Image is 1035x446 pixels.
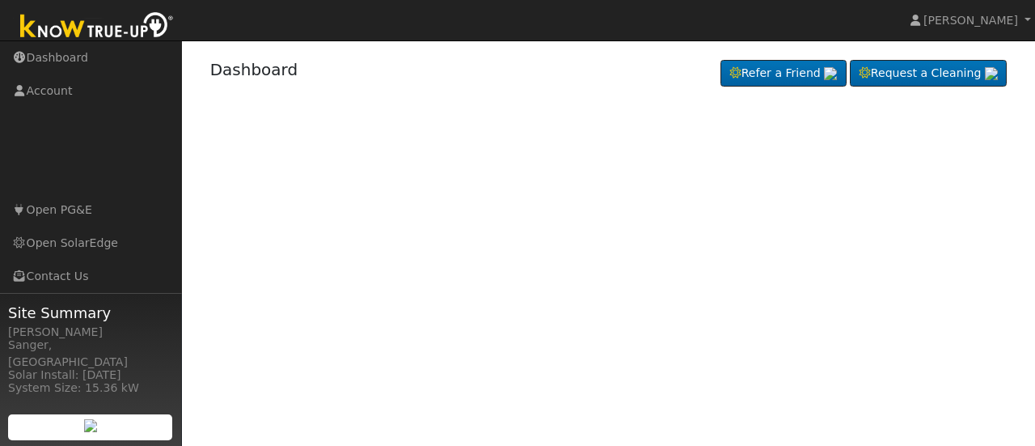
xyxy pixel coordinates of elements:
[824,67,837,80] img: retrieve
[923,14,1018,27] span: [PERSON_NAME]
[720,60,847,87] a: Refer a Friend
[8,367,173,384] div: Solar Install: [DATE]
[985,67,998,80] img: retrieve
[8,302,173,324] span: Site Summary
[8,337,173,371] div: Sanger, [GEOGRAPHIC_DATA]
[8,324,173,341] div: [PERSON_NAME]
[210,60,298,79] a: Dashboard
[84,419,97,432] img: retrieve
[12,9,182,45] img: Know True-Up
[8,380,173,397] div: System Size: 15.36 kW
[850,60,1007,87] a: Request a Cleaning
